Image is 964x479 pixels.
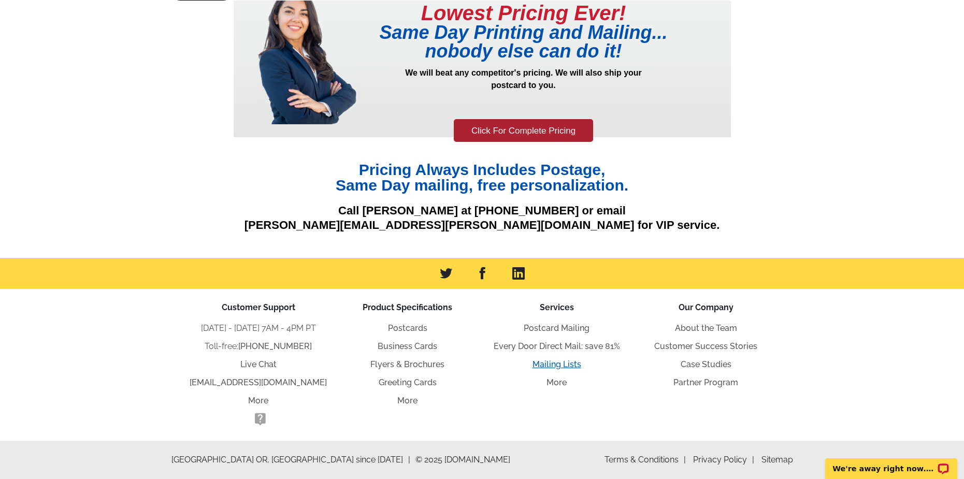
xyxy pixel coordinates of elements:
iframe: LiveChat chat widget [818,446,964,479]
span: Customer Support [222,302,295,312]
a: Partner Program [673,378,738,387]
h1: Pricing Always Includes Postage, Same Day mailing, free personalization. [234,162,731,193]
span: Our Company [679,302,733,312]
p: We will beat any competitor's pricing. We will also ship your postcard to you. [358,67,689,118]
span: [GEOGRAPHIC_DATA] OR, [GEOGRAPHIC_DATA] since [DATE] [171,454,410,466]
span: © 2025 [DOMAIN_NAME] [415,454,510,466]
a: Customer Success Stories [654,341,757,351]
a: Flyers & Brochures [370,359,444,369]
a: Greeting Cards [379,378,437,387]
a: Postcard Mailing [524,323,589,333]
p: Call [PERSON_NAME] at [PHONE_NUMBER] or email [PERSON_NAME][EMAIL_ADDRESS][PERSON_NAME][DOMAIN_NA... [234,204,731,233]
a: More [546,378,567,387]
a: [PHONE_NUMBER] [238,341,312,351]
a: Mailing Lists [533,359,581,369]
a: More [397,396,418,405]
a: Live Chat [240,359,277,369]
a: Business Cards [378,341,437,351]
li: [DATE] - [DATE] 7AM - 4PM PT [184,322,333,335]
a: More [248,396,268,405]
a: Postcards [388,323,427,333]
a: Click For Complete Pricing [454,119,593,142]
a: Sitemap [761,455,793,465]
span: Product Specifications [363,302,452,312]
a: Case Studies [681,359,731,369]
a: About the Team [675,323,737,333]
a: Every Door Direct Mail: save 81% [494,341,620,351]
li: Toll-free: [184,340,333,353]
h1: Lowest Pricing Ever! [358,3,689,23]
h1: Same Day Printing and Mailing... nobody else can do it! [358,23,689,61]
span: Services [540,302,574,312]
a: [EMAIL_ADDRESS][DOMAIN_NAME] [190,378,327,387]
a: Terms & Conditions [605,455,686,465]
a: Privacy Policy [693,455,754,465]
